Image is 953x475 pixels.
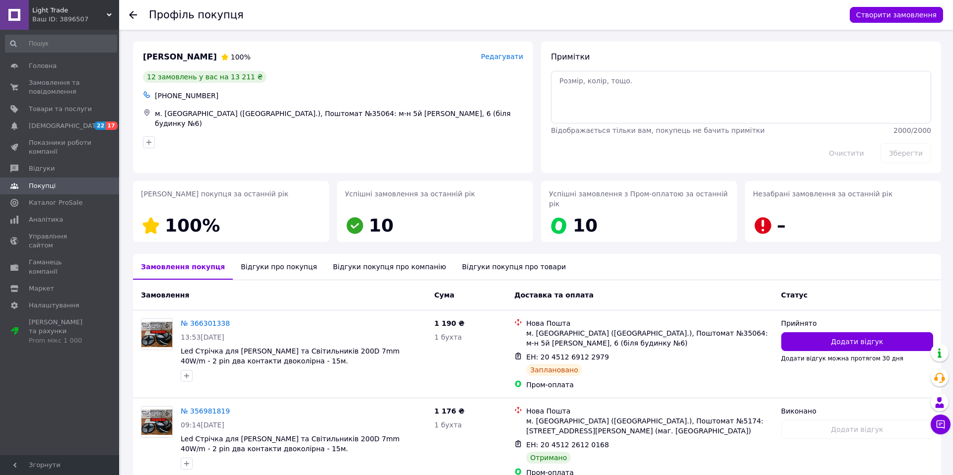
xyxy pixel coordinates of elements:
span: Налаштування [29,301,79,310]
span: Light Trade [32,6,107,15]
div: [PHONE_NUMBER] [153,89,525,103]
div: Нова Пошта [526,318,773,328]
div: м. [GEOGRAPHIC_DATA] ([GEOGRAPHIC_DATA].), Поштомат №5174: [STREET_ADDRESS][PERSON_NAME] (маг. [G... [526,416,773,436]
span: Редагувати [481,53,523,60]
span: Товари та послуги [29,105,92,114]
span: Статус [781,291,808,299]
span: 1 176 ₴ [434,407,465,415]
span: 1 190 ₴ [434,319,465,327]
a: Фото товару [141,406,173,438]
img: Фото товару [141,322,172,347]
span: Відображається тільки вам, покупець не бачить примітки [551,126,765,134]
span: 22 [94,121,106,130]
span: 1 бухта [434,333,462,341]
div: Відгуки про покупця [233,254,325,280]
span: 09:14[DATE] [181,421,224,429]
div: Пром-оплата [526,380,773,390]
span: ЕН: 20 4512 2612 0168 [526,441,609,449]
span: Головна [29,61,57,70]
div: Прийнято [781,318,933,328]
div: Замовлення покупця [133,254,233,280]
span: Успішні замовлення з Пром-оплатою за останній рік [549,190,728,208]
span: Відгуки [29,164,55,173]
span: [DEMOGRAPHIC_DATA] [29,121,102,130]
div: м. [GEOGRAPHIC_DATA] ([GEOGRAPHIC_DATA].), Поштомат №35064: м-н 5й [PERSON_NAME], 6 (біля будинку... [526,328,773,348]
h1: Профіль покупця [149,9,244,21]
a: Led Стрічка для [PERSON_NAME] та Світильників 200D 7mm 40W/m - 2 pin два контакти двоколірна - 15м. [181,347,400,365]
span: Показники роботи компанії [29,138,92,156]
span: Незабрані замовлення за останній рік [753,190,892,198]
div: Нова Пошта [526,406,773,416]
span: – [777,215,786,236]
input: Пошук [5,35,117,53]
span: Покупці [29,181,56,190]
div: Виконано [781,406,933,416]
span: Доставка та оплата [514,291,594,299]
span: 10 [369,215,394,236]
span: 13:53[DATE] [181,333,224,341]
a: № 366301338 [181,319,230,327]
span: Замовлення та повідомлення [29,78,92,96]
button: Чат з покупцем [931,415,951,434]
span: Маркет [29,284,54,293]
span: Аналітика [29,215,63,224]
a: № 356981819 [181,407,230,415]
span: 17 [106,121,117,130]
span: Додати відгук [831,337,883,347]
div: Заплановано [526,364,582,376]
span: Успішні замовлення за останній рік [345,190,475,198]
span: Каталог ProSale [29,198,82,207]
a: Фото товару [141,318,173,350]
span: 100% [231,53,251,61]
span: Примітки [551,52,590,61]
span: ЕН: 20 4512 6912 2979 [526,353,609,361]
div: Отримано [526,452,571,464]
span: 2000 / 2000 [893,126,931,134]
button: Створити замовлення [850,7,943,23]
span: [PERSON_NAME] покупця за останній рік [141,190,288,198]
span: Управління сайтом [29,232,92,250]
span: 1 бухта [434,421,462,429]
span: 100% [165,215,220,236]
div: Prom мікс 1 000 [29,336,92,345]
span: [PERSON_NAME] [143,52,217,63]
div: Ваш ID: 3896507 [32,15,119,24]
div: Повернутися назад [129,10,137,20]
div: Відгуки покупця про товари [454,254,574,280]
div: 12 замовлень у вас на 13 211 ₴ [143,71,267,83]
img: Фото товару [141,410,172,435]
span: Cума [434,291,454,299]
span: Додати відгук можна протягом 30 дня [781,355,903,362]
span: Замовлення [141,291,189,299]
button: Додати відгук [781,332,933,351]
a: Led Стрічка для [PERSON_NAME] та Світильників 200D 7mm 40W/m - 2 pin два контакти двоколірна - 15м. [181,435,400,453]
div: м. [GEOGRAPHIC_DATA] ([GEOGRAPHIC_DATA].), Поштомат №35064: м-н 5й [PERSON_NAME], 6 (біля будинку... [153,107,525,130]
div: Відгуки покупця про компанію [325,254,454,280]
span: Гаманець компанії [29,258,92,276]
span: [PERSON_NAME] та рахунки [29,318,92,345]
span: 10 [573,215,598,236]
